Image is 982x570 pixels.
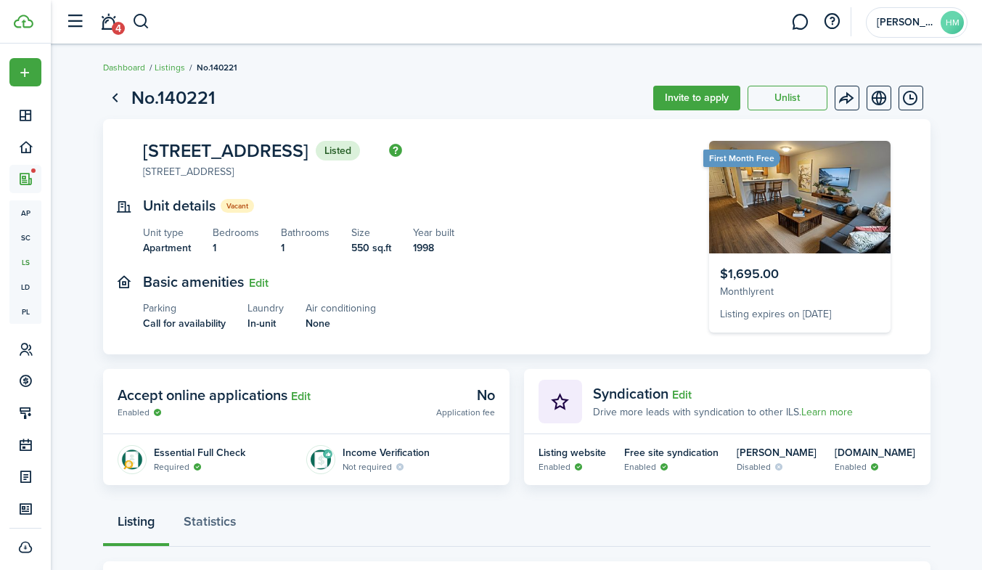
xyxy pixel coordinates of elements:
div: [STREET_ADDRESS] [143,164,234,179]
listing-view-item-title: Parking [143,301,226,316]
a: View on website [867,86,891,110]
a: Listings [155,61,185,74]
span: 4 [112,22,125,35]
div: $1,695.00 [720,264,880,284]
listing-view-item-indicator: Enabled [539,460,606,473]
listing-view-item-title: Air conditioning [306,301,376,316]
button: Timeline [899,86,923,110]
h1: No.140221 [131,84,216,112]
listing-view-item-title: Bedrooms [213,225,259,240]
a: Statistics [169,503,250,547]
listing-view-item-title: Laundry [247,301,284,316]
listing-view-item-description: 1 [281,240,330,256]
button: Unlist [748,86,827,110]
a: ap [9,200,41,225]
listing-view-item-title: Bathrooms [281,225,330,240]
listing-view-item-indicator: Application fee [436,406,495,419]
img: Listing avatar [709,141,891,253]
button: Open menu [835,86,859,110]
text-item: Unit details [143,198,216,214]
div: Drive more leads with syndication to other ILS. [593,404,853,420]
div: [DOMAIN_NAME] [835,445,915,460]
div: Monthly rent [720,284,880,299]
div: Income Verification [343,445,430,460]
listing-view-item-title: Size [351,225,391,240]
button: Search [132,9,150,34]
button: Edit [249,277,269,290]
div: Listing website [539,445,606,460]
text-item: Basic amenities [143,274,244,290]
listing-view-item-description: 550 sq.ft [351,240,391,256]
a: Dashboard [103,61,145,74]
button: Edit [672,388,692,402]
listing-view-item-description: None [306,316,376,331]
img: Tenant screening [118,445,147,474]
span: Accept online applications [118,384,287,406]
span: No.140221 [197,61,237,74]
button: Open menu [9,58,41,86]
div: Free site syndication [624,445,719,460]
a: Messaging [786,4,814,41]
span: Syndication [593,383,668,404]
div: Listing expires on [DATE] [720,306,880,322]
listing-view-item-indicator: Disabled [737,460,817,473]
div: [PERSON_NAME] [737,445,817,460]
listing-view-item-indicator: Not required [343,460,430,473]
button: Edit [291,390,311,403]
a: Learn more [801,404,853,420]
span: Halfon Managment [877,17,935,28]
div: No [436,384,495,406]
a: Notifications [94,4,122,41]
div: Essential Full Check [154,445,245,460]
listing-view-item-indicator: Enabled [624,460,719,473]
button: Invite to apply [653,86,740,110]
button: Open resource center [819,9,844,34]
listing-view-item-description: 1 [213,240,259,256]
status: Vacant [221,199,254,213]
a: ld [9,274,41,299]
span: [STREET_ADDRESS] [143,142,308,160]
listing-view-item-indicator: Enabled [118,406,311,419]
a: Go back [103,86,128,110]
listing-view-item-description: Apartment [143,240,191,256]
a: pl [9,299,41,324]
listing-view-item-title: Unit type [143,225,191,240]
status: Listed [316,141,360,161]
avatar-text: HM [941,11,964,34]
a: sc [9,225,41,250]
listing-view-item-description: 1998 [413,240,454,256]
listing-view-item-description: In-unit [247,316,284,331]
button: Open sidebar [61,8,89,36]
a: ls [9,250,41,274]
img: Income Verification [306,445,335,474]
listing-view-item-title: Year built [413,225,454,240]
listing-view-item-description: Call for availability [143,316,226,331]
ribbon: First Month Free [703,150,780,167]
listing-view-item-indicator: Enabled [835,460,915,473]
listing-view-item-indicator: Required [154,460,245,473]
img: TenantCloud [14,15,33,28]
